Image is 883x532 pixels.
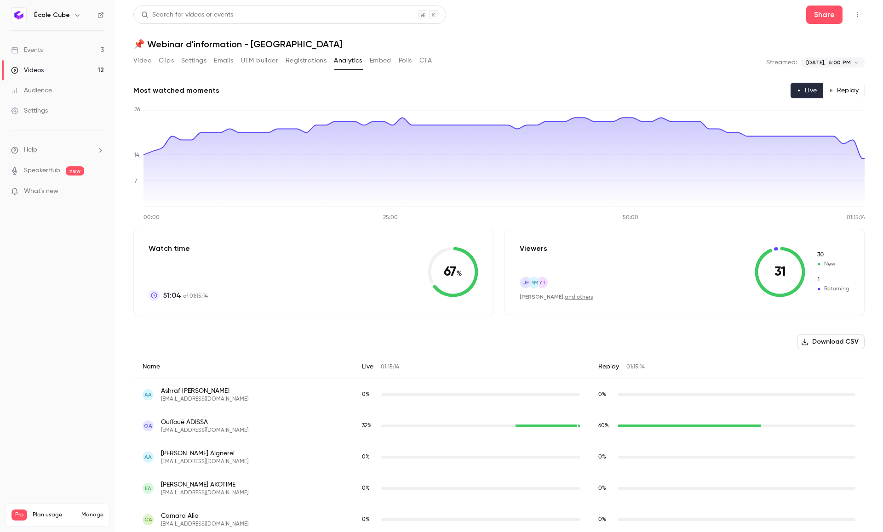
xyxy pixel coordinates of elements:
span: Returning [816,285,849,293]
button: Registrations [286,53,327,68]
tspan: 7 [134,179,137,184]
span: 60 % [598,423,609,429]
span: 0 % [362,486,370,491]
span: 6:00 PM [828,58,851,67]
div: Replay [589,355,865,379]
span: JF [523,278,529,287]
span: [DATE], [806,58,826,67]
span: EA [145,484,151,492]
h6: École Cube [34,11,70,20]
p: Watch time [149,243,208,254]
span: New [816,260,849,268]
span: 0 % [362,392,370,397]
div: Videos [11,66,44,75]
span: Plan usage [33,511,76,519]
span: Replay watch time [598,391,613,399]
li: help-dropdown-opener [11,145,104,155]
button: UTM builder [241,53,278,68]
span: Pro [11,509,27,521]
button: Analytics [334,53,362,68]
div: Live [353,355,589,379]
p: Streamed: [766,58,797,67]
span: [EMAIL_ADDRESS][DOMAIN_NAME] [161,458,248,465]
span: 0 % [598,392,606,397]
a: Manage [81,511,103,519]
h1: 📌 Webinar d'information - [GEOGRAPHIC_DATA] [133,39,865,50]
span: [EMAIL_ADDRESS][DOMAIN_NAME] [161,521,248,528]
span: [EMAIL_ADDRESS][DOMAIN_NAME] [161,396,248,403]
span: Ouffoué ADISSA [161,418,248,427]
span: 0 % [362,517,370,522]
div: oms.adissa@gmail.com [133,410,865,441]
a: and others [565,294,593,300]
span: AA [144,391,152,399]
span: 32 % [362,423,372,429]
div: Audience [11,86,52,95]
span: 51:04 [163,290,181,301]
tspan: 00:00 [143,215,160,221]
button: Top Bar Actions [850,7,865,22]
div: Name [133,355,353,379]
span: Replay watch time [598,484,613,492]
tspan: 25:00 [383,215,398,221]
span: New [816,251,849,259]
span: Live watch time [362,422,377,430]
tspan: 26 [134,107,140,113]
span: Help [24,145,37,155]
button: Share [806,6,843,24]
span: Camara Alia [161,511,248,521]
span: 0 % [598,517,606,522]
span: 01:15:14 [626,364,645,370]
button: Live [791,83,823,98]
div: ashrafabdrabo53@gmail.com [133,379,865,411]
button: Clips [159,53,174,68]
span: Live watch time [362,391,377,399]
button: Embed [370,53,391,68]
span: AA [144,453,152,461]
span: Ashraf [PERSON_NAME] [161,386,248,396]
button: Replay [823,83,865,98]
button: Download CSV [797,334,865,349]
span: 0 % [598,486,606,491]
tspan: 14 [134,153,139,158]
span: [PERSON_NAME] Aignerel [161,449,248,458]
p: Viewers [520,243,547,254]
span: new [66,166,84,175]
span: [EMAIL_ADDRESS][DOMAIN_NAME] [161,489,248,497]
tspan: 50:00 [623,215,638,221]
span: MM [529,278,539,287]
div: Search for videos or events [141,10,233,20]
button: Emails [214,53,233,68]
div: Events [11,45,43,55]
span: CA [144,515,152,524]
span: [PERSON_NAME] [520,294,563,300]
img: École Cube [11,8,26,23]
tspan: 01:15:14 [847,215,865,221]
span: Replay watch time [598,422,613,430]
span: OA [144,422,152,430]
span: [EMAIL_ADDRESS][DOMAIN_NAME] [161,427,248,434]
span: 0 % [362,454,370,460]
span: Replay watch time [598,453,613,461]
span: 01:15:14 [381,364,399,370]
div: Settings [11,106,48,115]
iframe: Noticeable Trigger [93,187,104,196]
button: CTA [419,53,432,68]
h2: Most watched moments [133,85,219,96]
p: of 01:15:14 [163,290,208,301]
span: Returning [816,276,849,284]
span: [PERSON_NAME] AKOTIME [161,480,248,489]
span: Live watch time [362,453,377,461]
div: , [520,293,593,301]
span: Live watch time [362,484,377,492]
span: What's new [24,187,58,196]
div: aignereladrien@gmail.com [133,441,865,473]
span: Replay watch time [598,515,613,524]
button: Settings [181,53,206,68]
span: Live watch time [362,515,377,524]
div: akotimeerik5@gmail.com [133,473,865,504]
a: SpeakerHub [24,166,60,175]
span: 0 % [598,454,606,460]
button: Polls [399,53,412,68]
button: Video [133,53,151,68]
